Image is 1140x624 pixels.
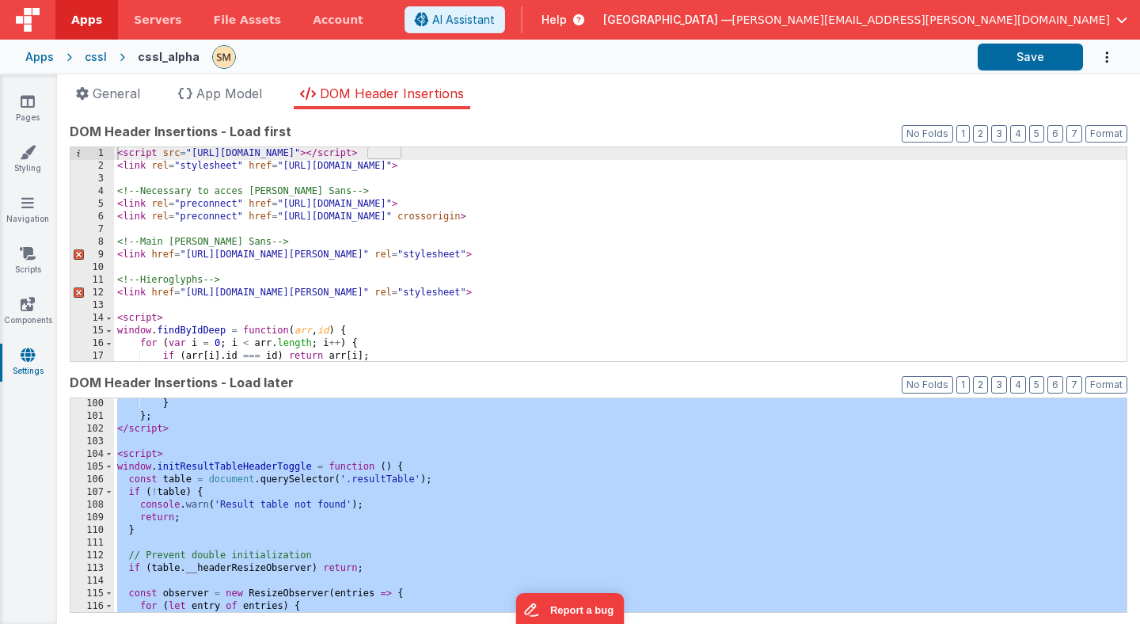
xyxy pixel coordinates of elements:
[956,125,970,143] button: 1
[973,376,988,394] button: 2
[196,86,262,101] span: App Model
[1010,376,1026,394] button: 4
[213,46,235,68] img: e9616e60dfe10b317d64a5e98ec8e357
[1085,376,1127,394] button: Format
[70,147,114,160] div: 1
[70,261,114,274] div: 10
[991,125,1007,143] button: 3
[70,337,114,350] div: 16
[70,537,114,550] div: 111
[1083,41,1115,74] button: Options
[138,49,199,65] div: cssl_alpha
[991,376,1007,394] button: 3
[70,512,114,524] div: 109
[320,86,464,101] span: DOM Header Insertions
[70,198,114,211] div: 5
[956,376,970,394] button: 1
[71,12,102,28] span: Apps
[70,211,114,223] div: 6
[70,373,294,392] span: DOM Header Insertions - Load later
[902,125,953,143] button: No Folds
[93,86,140,101] span: General
[405,6,505,33] button: AI Assistant
[70,249,114,261] div: 9
[70,423,114,436] div: 102
[1066,125,1082,143] button: 7
[70,160,114,173] div: 2
[70,299,114,312] div: 13
[70,436,114,448] div: 103
[732,12,1110,28] span: [PERSON_NAME][EMAIL_ADDRESS][PERSON_NAME][DOMAIN_NAME]
[70,499,114,512] div: 108
[70,562,114,575] div: 113
[134,12,181,28] span: Servers
[1047,376,1063,394] button: 6
[70,448,114,461] div: 104
[978,44,1083,70] button: Save
[70,274,114,287] div: 11
[973,125,988,143] button: 2
[70,287,114,299] div: 12
[214,12,282,28] span: File Assets
[1029,376,1044,394] button: 5
[70,236,114,249] div: 8
[70,325,114,337] div: 15
[541,12,567,28] span: Help
[70,550,114,562] div: 112
[1047,125,1063,143] button: 6
[70,350,114,363] div: 17
[70,173,114,185] div: 3
[1085,125,1127,143] button: Format
[70,223,114,236] div: 7
[902,376,953,394] button: No Folds
[70,486,114,499] div: 107
[70,398,114,410] div: 100
[603,12,732,28] span: [GEOGRAPHIC_DATA] —
[603,12,1127,28] button: [GEOGRAPHIC_DATA] — [PERSON_NAME][EMAIL_ADDRESS][PERSON_NAME][DOMAIN_NAME]
[70,122,291,141] span: DOM Header Insertions - Load first
[432,12,495,28] span: AI Assistant
[1066,376,1082,394] button: 7
[70,600,114,613] div: 116
[70,312,114,325] div: 14
[70,410,114,423] div: 101
[70,461,114,474] div: 105
[70,474,114,486] div: 106
[1029,125,1044,143] button: 5
[1010,125,1026,143] button: 4
[70,575,114,588] div: 114
[85,49,107,65] div: cssl
[25,49,54,65] div: Apps
[70,588,114,600] div: 115
[70,524,114,537] div: 110
[70,185,114,198] div: 4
